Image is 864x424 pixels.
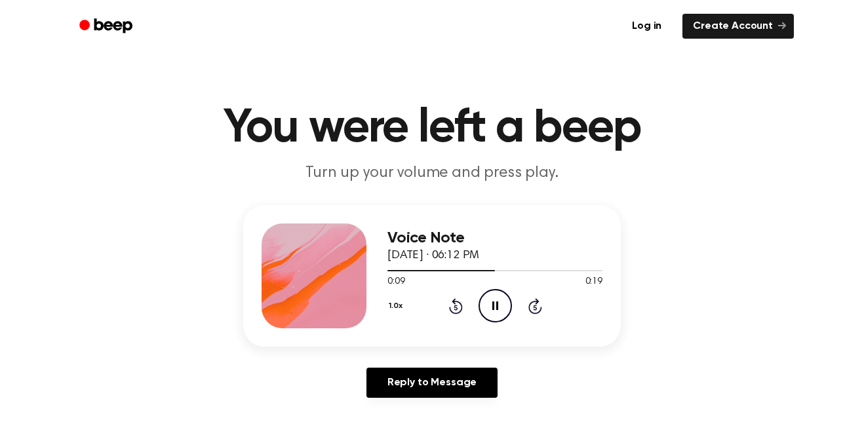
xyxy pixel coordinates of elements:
[387,295,407,317] button: 1.0x
[366,368,498,398] a: Reply to Message
[585,275,602,289] span: 0:19
[96,105,768,152] h1: You were left a beep
[387,250,479,261] span: [DATE] · 06:12 PM
[682,14,794,39] a: Create Account
[619,11,675,41] a: Log in
[70,14,144,39] a: Beep
[387,229,602,247] h3: Voice Note
[180,163,684,184] p: Turn up your volume and press play.
[387,275,404,289] span: 0:09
